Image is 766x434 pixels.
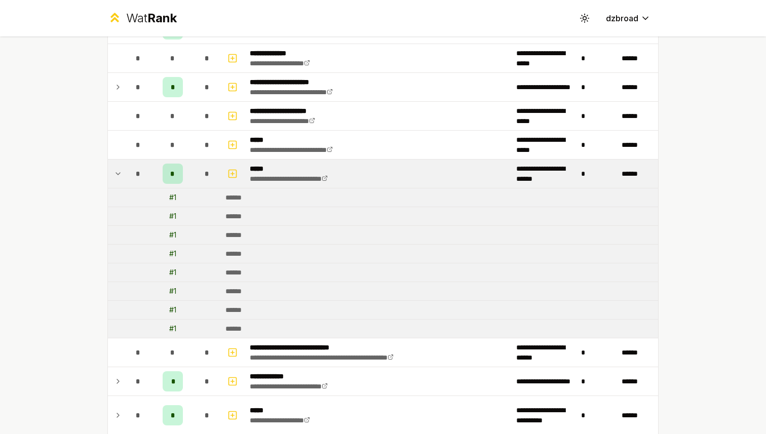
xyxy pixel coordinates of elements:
[169,286,176,296] div: # 1
[126,10,177,26] div: Wat
[598,9,659,27] button: dzbroad
[147,11,177,25] span: Rank
[606,12,638,24] span: dzbroad
[169,192,176,203] div: # 1
[169,305,176,315] div: # 1
[169,211,176,221] div: # 1
[107,10,177,26] a: WatRank
[169,267,176,278] div: # 1
[169,249,176,259] div: # 1
[169,324,176,334] div: # 1
[169,230,176,240] div: # 1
